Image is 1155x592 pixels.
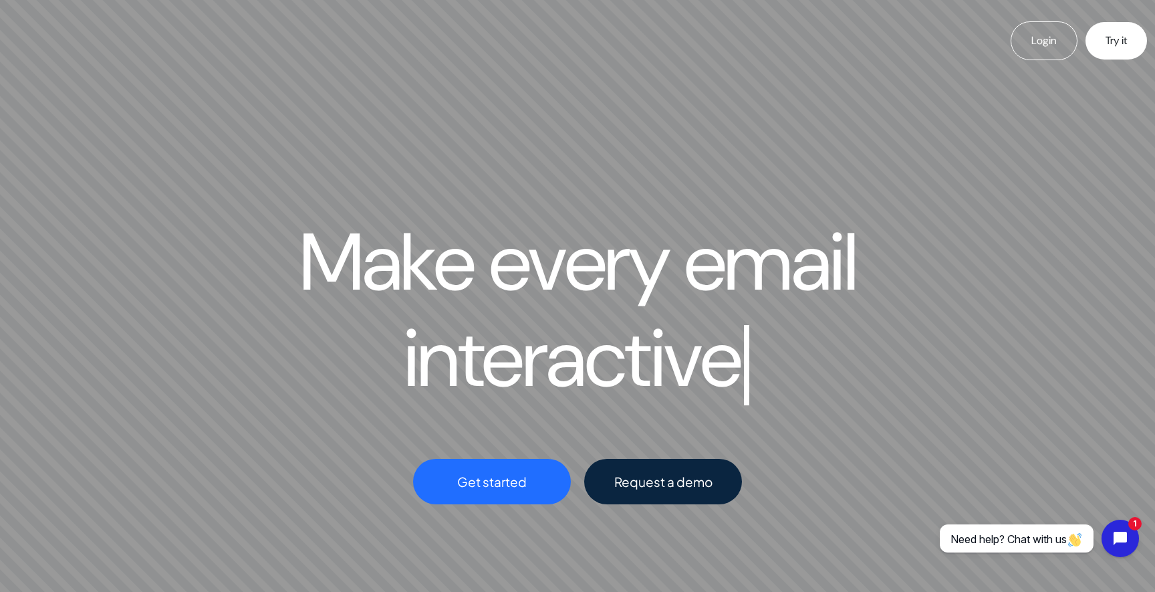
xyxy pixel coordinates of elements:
[1085,22,1147,60] a: Try it
[391,306,765,416] span: interactive
[1011,21,1077,60] a: Login
[413,459,571,504] a: Get started
[584,459,742,504] div: Request a demo
[299,210,856,314] span: Make every email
